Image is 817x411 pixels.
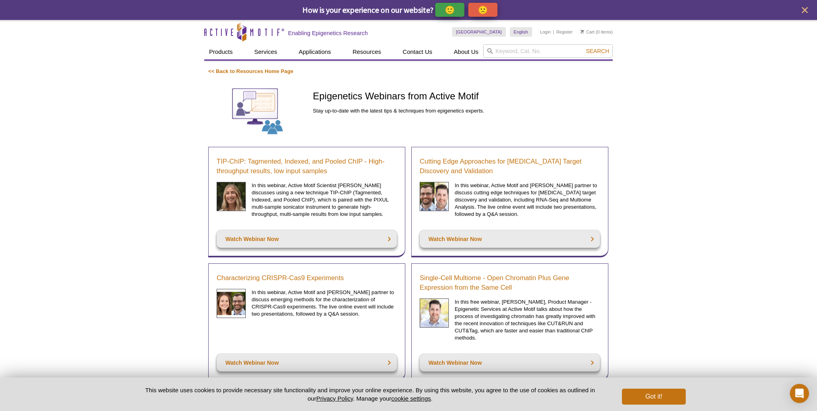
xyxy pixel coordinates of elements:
[302,5,434,15] span: How is your experience on our website?
[398,44,437,59] a: Contact Us
[249,44,282,59] a: Services
[580,30,584,34] img: Your Cart
[452,27,506,37] a: [GEOGRAPHIC_DATA]
[556,29,572,35] a: Register
[288,30,368,37] h2: Enabling Epigenetics Research
[348,44,386,59] a: Resources
[790,384,809,403] div: Open Intercom Messenger
[252,182,397,218] p: In this webinar, Active Motif Scientist [PERSON_NAME] discusses using a new technique TIP-ChIP (T...
[622,389,686,405] button: Got it!
[584,47,612,55] button: Search
[478,5,488,15] p: 🙁
[420,354,600,371] a: Watch Webinar Now
[217,273,344,283] a: Characterizing CRISPR-Cas9 Experiments
[445,5,455,15] p: 🙂
[252,289,397,318] p: In this webinar, Active Motif and [PERSON_NAME] partner to discuss emerging methods for the chara...
[420,182,449,211] img: Cancer Discovery Webinar
[316,395,353,402] a: Privacy Policy
[420,273,600,292] a: Single-Cell Multiome - Open Chromatin Plus Gene Expression from the Same Cell
[204,44,237,59] a: Products
[455,182,600,218] p: In this webinar, Active Motif and [PERSON_NAME] partner to discuss cutting edge techniques for [M...
[586,48,609,54] span: Search
[420,157,600,176] a: Cutting Edge Approaches for [MEDICAL_DATA] Target Discovery and Validation
[313,107,609,115] p: Stay up-to-date with the latest tips & techniques from epigenetics experts.
[800,5,810,15] button: close
[208,68,293,74] a: << Back to Resources Home Page
[580,29,594,35] a: Cart
[553,27,554,37] li: |
[313,91,609,103] h1: Epigenetics Webinars from Active Motif
[420,298,449,328] img: Single-Cell Multiome Webinar
[510,27,532,37] a: English
[540,29,551,35] a: Login
[217,230,397,248] a: Watch Webinar Now
[391,395,431,402] button: cookie settings
[455,298,600,342] p: In this free webinar, [PERSON_NAME], Product Manager - Epigenetic Services at Active Motif talks ...
[580,27,613,37] li: (0 items)
[131,386,609,403] p: This website uses cookies to provide necessary site functionality and improve your online experie...
[294,44,336,59] a: Applications
[208,83,307,139] img: Webinars
[483,44,613,58] input: Keyword, Cat. No.
[217,289,246,318] img: CRISPR Webinar
[217,157,397,176] a: TIP-ChIP: Tagmented, Indexed, and Pooled ChIP - High-throughput results, low input samples
[217,354,397,371] a: Watch Webinar Now
[217,182,246,211] img: Sarah Traynor headshot
[420,230,600,248] a: Watch Webinar Now
[449,44,483,59] a: About Us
